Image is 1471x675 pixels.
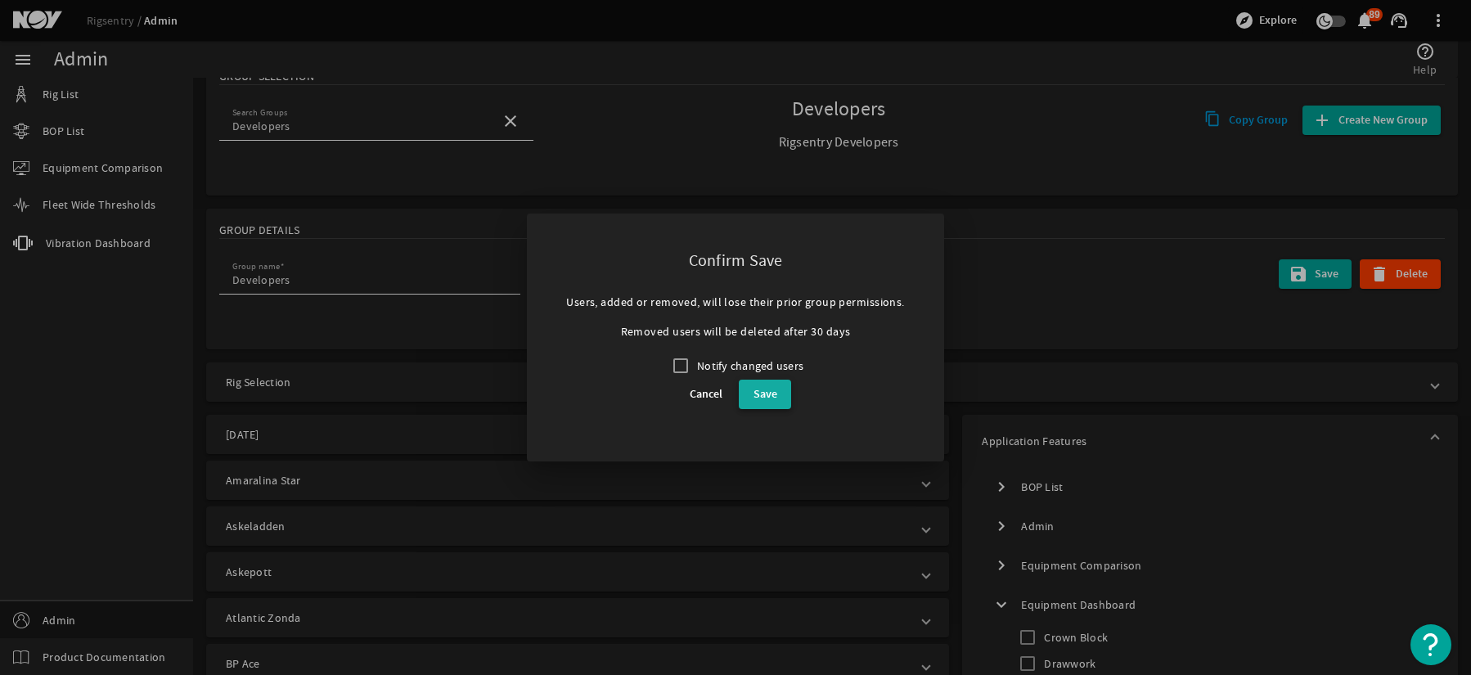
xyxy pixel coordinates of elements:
button: Cancel [680,380,732,409]
button: Open Resource Center [1410,624,1451,665]
div: Removed users will be deleted after 30 days [566,322,904,353]
span: Save [753,385,777,404]
span: Cancel [690,385,722,404]
label: Notify changed users [694,358,803,374]
div: Confirm Save [669,233,803,281]
button: Save [739,380,791,409]
div: Users, added or removed, will lose their prior group permissions. [566,292,904,312]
